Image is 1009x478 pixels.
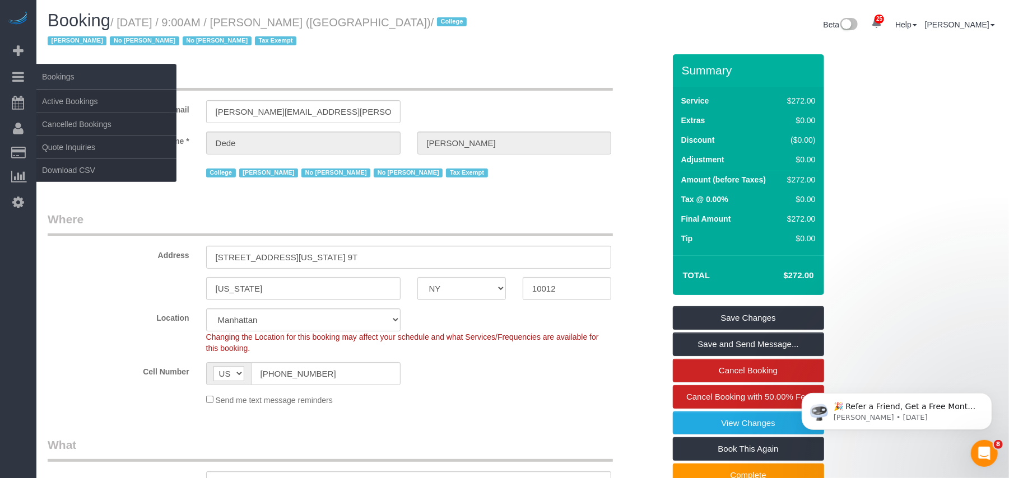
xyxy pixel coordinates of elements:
[683,270,710,280] strong: Total
[866,11,887,36] a: 25
[301,168,370,177] span: No [PERSON_NAME]
[681,154,724,165] label: Adjustment
[994,440,1003,449] span: 8
[971,440,998,467] iframe: Intercom live chat
[875,15,884,24] span: 25
[48,437,613,462] legend: What
[206,132,401,154] input: First Name
[783,174,815,185] div: $272.00
[783,95,815,106] div: $272.00
[895,20,917,29] a: Help
[673,411,824,435] a: View Changes
[673,306,824,330] a: Save Changes
[681,233,693,244] label: Tip
[216,396,333,405] span: Send me text message reminders
[839,18,858,32] img: New interface
[39,308,198,324] label: Location
[785,369,1009,448] iframe: Intercom notifications message
[239,168,298,177] span: [PERSON_NAME]
[681,174,766,185] label: Amount (before Taxes)
[673,385,824,409] a: Cancel Booking with 50.00% Fee
[783,194,815,205] div: $0.00
[36,136,176,158] a: Quote Inquiries
[36,64,176,90] span: Bookings
[251,362,401,385] input: Cell Number
[682,64,819,77] h3: Summary
[437,17,467,26] span: College
[183,36,252,45] span: No [PERSON_NAME]
[686,392,810,401] span: Cancel Booking with 50.00% Fee
[36,90,176,113] a: Active Bookings
[206,332,599,353] span: Changing the Location for this booking may affect your schedule and what Services/Frequencies are...
[374,168,443,177] span: No [PERSON_NAME]
[673,332,824,356] a: Save and Send Message...
[255,36,296,45] span: Tax Exempt
[681,95,709,106] label: Service
[48,211,613,236] legend: Where
[681,134,715,146] label: Discount
[750,271,813,280] h4: $272.00
[783,154,815,165] div: $0.00
[783,115,815,126] div: $0.00
[36,90,176,182] ul: Bookings
[39,246,198,261] label: Address
[523,277,611,300] input: Zip Code
[417,132,612,154] input: Last Name
[783,213,815,224] div: $272.00
[36,159,176,181] a: Download CSV
[783,233,815,244] div: $0.00
[673,359,824,382] a: Cancel Booking
[446,168,487,177] span: Tax Exempt
[48,65,613,91] legend: Who
[48,36,106,45] span: [PERSON_NAME]
[48,11,110,30] span: Booking
[681,115,705,126] label: Extras
[7,11,29,27] img: Automaid Logo
[206,277,401,300] input: City
[36,113,176,135] a: Cancelled Bookings
[824,20,858,29] a: Beta
[681,194,728,205] label: Tax @ 0.00%
[673,437,824,461] a: Book This Again
[783,134,815,146] div: ($0.00)
[681,213,731,224] label: Final Amount
[206,100,401,123] input: Email
[206,168,236,177] span: College
[110,36,179,45] span: No [PERSON_NAME]
[925,20,995,29] a: [PERSON_NAME]
[39,362,198,377] label: Cell Number
[48,16,470,48] small: / [DATE] / 9:00AM / [PERSON_NAME] ([GEOGRAPHIC_DATA])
